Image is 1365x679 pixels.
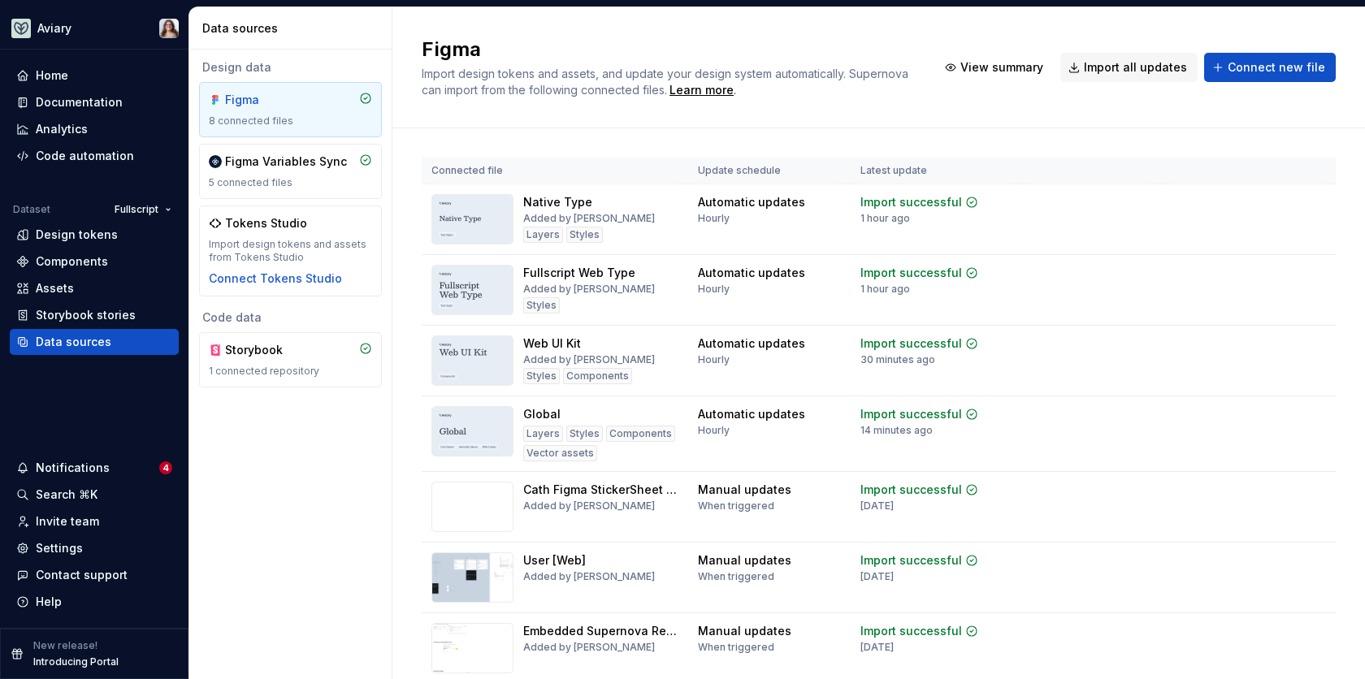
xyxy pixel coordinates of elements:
[523,353,655,366] div: Added by [PERSON_NAME]
[698,570,774,583] div: When triggered
[669,82,734,98] a: Learn more
[199,59,382,76] div: Design data
[159,461,172,474] span: 4
[10,89,179,115] a: Documentation
[860,283,910,296] div: 1 hour ago
[523,227,563,243] div: Layers
[523,194,592,210] div: Native Type
[36,253,108,270] div: Components
[698,552,791,569] div: Manual updates
[10,535,179,561] a: Settings
[698,194,805,210] div: Automatic updates
[10,63,179,89] a: Home
[36,460,110,476] div: Notifications
[10,455,179,481] button: Notifications4
[107,198,179,221] button: Fullscript
[36,121,88,137] div: Analytics
[209,365,372,378] div: 1 connected repository
[199,144,382,199] a: Figma Variables Sync5 connected files
[566,227,603,243] div: Styles
[698,335,805,352] div: Automatic updates
[33,655,119,668] p: Introducing Portal
[1084,59,1187,76] span: Import all updates
[10,275,179,301] a: Assets
[422,67,912,97] span: Import design tokens and assets, and update your design system automatically. Supernova can impor...
[860,500,894,512] div: [DATE]
[36,67,68,84] div: Home
[698,424,730,437] div: Hourly
[199,205,382,296] a: Tokens StudioImport design tokens and assets from Tokens StudioConnect Tokens Studio
[698,623,791,639] div: Manual updates
[688,158,851,184] th: Update schedule
[563,368,632,384] div: Components
[566,426,603,442] div: Styles
[523,552,586,569] div: User [Web]
[209,238,372,264] div: Import design tokens and assets from Tokens Studio
[225,215,307,231] div: Tokens Studio
[698,482,791,498] div: Manual updates
[860,194,962,210] div: Import successful
[1204,53,1336,82] button: Connect new file
[33,639,97,652] p: New release!
[523,283,655,296] div: Added by [PERSON_NAME]
[860,212,910,225] div: 1 hour ago
[860,623,962,639] div: Import successful
[36,540,83,556] div: Settings
[523,482,678,498] div: Cath Figma StickerSheet test
[36,334,111,350] div: Data sources
[202,20,385,37] div: Data sources
[698,500,774,512] div: When triggered
[860,353,935,366] div: 30 minutes ago
[3,11,185,45] button: AviaryBrittany Hogg
[36,148,134,164] div: Code automation
[523,265,635,281] div: Fullscript Web Type
[860,335,962,352] div: Import successful
[422,37,917,63] h2: Figma
[10,143,179,169] a: Code automation
[36,487,97,503] div: Search ⌘K
[860,265,962,281] div: Import successful
[698,641,774,654] div: When triggered
[523,445,597,461] div: Vector assets
[10,302,179,328] a: Storybook stories
[115,203,158,216] span: Fullscript
[225,154,347,170] div: Figma Variables Sync
[422,158,688,184] th: Connected file
[225,342,303,358] div: Storybook
[523,368,560,384] div: Styles
[36,280,74,296] div: Assets
[606,426,675,442] div: Components
[36,567,128,583] div: Contact support
[10,482,179,508] button: Search ⌘K
[209,115,372,128] div: 8 connected files
[36,94,123,110] div: Documentation
[523,641,655,654] div: Added by [PERSON_NAME]
[523,297,560,314] div: Styles
[860,424,933,437] div: 14 minutes ago
[523,500,655,512] div: Added by [PERSON_NAME]
[10,562,179,588] button: Contact support
[13,203,50,216] div: Dataset
[860,406,962,422] div: Import successful
[10,508,179,534] a: Invite team
[860,641,894,654] div: [DATE]
[698,265,805,281] div: Automatic updates
[960,59,1043,76] span: View summary
[1060,53,1198,82] button: Import all updates
[199,332,382,387] a: Storybook1 connected repository
[10,329,179,355] a: Data sources
[698,283,730,296] div: Hourly
[209,176,372,189] div: 5 connected files
[698,353,730,366] div: Hourly
[698,212,730,225] div: Hourly
[36,307,136,323] div: Storybook stories
[159,19,179,38] img: Brittany Hogg
[523,335,581,352] div: Web UI Kit
[209,270,342,287] div: Connect Tokens Studio
[36,594,62,610] div: Help
[523,623,678,639] div: Embedded Supernova Resources
[667,84,736,97] span: .
[1228,59,1325,76] span: Connect new file
[11,19,31,38] img: 256e2c79-9abd-4d59-8978-03feab5a3943.png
